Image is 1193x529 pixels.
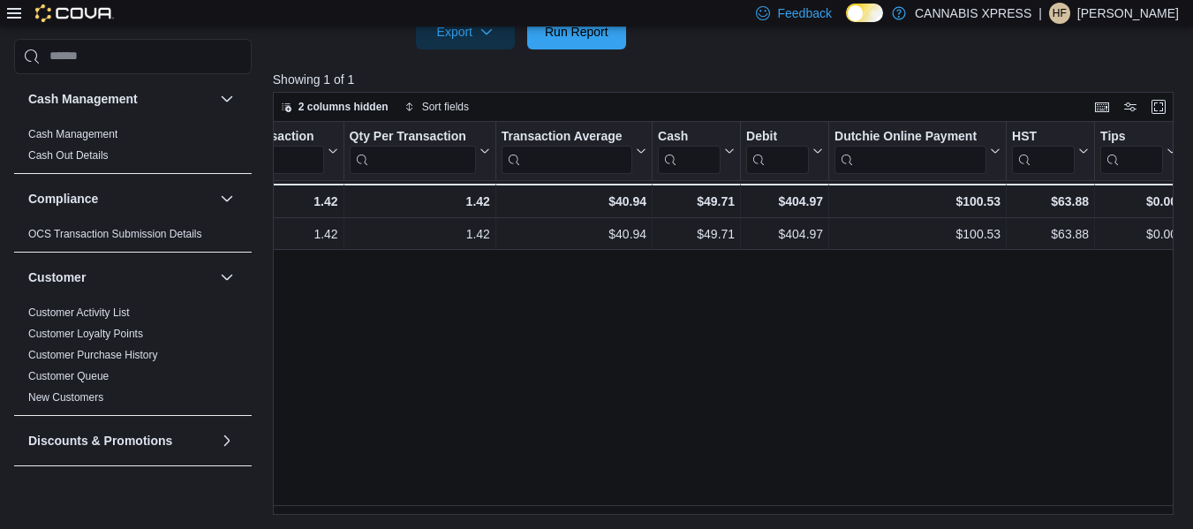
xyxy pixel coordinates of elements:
[846,22,847,23] span: Dark Mode
[1012,191,1089,212] div: $63.88
[846,4,883,22] input: Dark Mode
[28,190,98,208] h3: Compliance
[28,149,109,162] a: Cash Out Details
[28,90,138,108] h3: Cash Management
[28,90,213,108] button: Cash Management
[502,129,646,174] button: Transaction Average
[273,71,1183,88] p: Showing 1 of 1
[1012,129,1089,174] button: HST
[1012,129,1075,174] div: HST
[28,268,86,286] h3: Customer
[658,191,735,212] div: $49.71
[298,100,389,114] span: 2 columns hidden
[915,3,1031,24] p: CANNABIS XPRESS
[28,128,117,140] a: Cash Management
[502,191,646,212] div: $40.94
[1038,3,1042,24] p: |
[545,23,608,41] span: Run Report
[658,129,735,174] button: Cash
[216,430,238,451] button: Discounts & Promotions
[349,129,489,174] button: Qty Per Transaction
[28,432,172,450] h3: Discounts & Promotions
[14,124,252,173] div: Cash Management
[1100,129,1177,174] button: Tips
[28,390,103,404] span: New Customers
[834,223,1000,245] div: $100.53
[427,14,504,49] span: Export
[28,148,109,162] span: Cash Out Details
[658,129,721,146] div: Cash
[28,348,158,362] span: Customer Purchase History
[1053,3,1067,24] span: HF
[1148,96,1169,117] button: Enter fullscreen
[834,129,1000,174] button: Dutchie Online Payment
[416,14,515,49] button: Export
[28,432,213,450] button: Discounts & Promotions
[502,129,632,146] div: Transaction Average
[185,129,324,146] div: Items Per Transaction
[14,302,252,415] div: Customer
[746,129,823,174] button: Debit
[28,268,213,286] button: Customer
[1091,96,1113,117] button: Keyboard shortcuts
[28,391,103,404] a: New Customers
[28,369,109,383] span: Customer Queue
[185,223,338,245] div: 1.42
[28,227,202,241] span: OCS Transaction Submission Details
[834,191,1000,212] div: $100.53
[14,223,252,252] div: Compliance
[746,129,809,146] div: Debit
[658,223,735,245] div: $49.71
[658,129,721,174] div: Cash
[28,306,130,320] span: Customer Activity List
[834,129,986,174] div: Dutchie Online Payment
[1100,223,1177,245] div: $0.00
[397,96,476,117] button: Sort fields
[216,188,238,209] button: Compliance
[28,328,143,340] a: Customer Loyalty Points
[185,191,338,212] div: 1.42
[1049,3,1070,24] div: Hayden Flannigan
[1100,129,1163,174] div: Tips
[35,4,114,22] img: Cova
[1100,191,1177,212] div: $0.00
[28,228,202,240] a: OCS Transaction Submission Details
[28,306,130,319] a: Customer Activity List
[746,129,809,174] div: Debit
[28,349,158,361] a: Customer Purchase History
[349,129,475,146] div: Qty Per Transaction
[777,4,831,22] span: Feedback
[349,191,489,212] div: 1.42
[502,223,646,245] div: $40.94
[28,190,213,208] button: Compliance
[1100,129,1163,146] div: Tips
[185,129,324,174] div: Items Per Transaction
[1077,3,1179,24] p: [PERSON_NAME]
[746,191,823,212] div: $404.97
[216,267,238,288] button: Customer
[834,129,986,146] div: Dutchie Online Payment
[216,88,238,110] button: Cash Management
[422,100,469,114] span: Sort fields
[28,370,109,382] a: Customer Queue
[1120,96,1141,117] button: Display options
[28,327,143,341] span: Customer Loyalty Points
[1012,129,1075,146] div: HST
[349,223,489,245] div: 1.42
[502,129,632,174] div: Transaction Average
[527,14,626,49] button: Run Report
[746,223,823,245] div: $404.97
[274,96,396,117] button: 2 columns hidden
[349,129,475,174] div: Qty Per Transaction
[1012,223,1089,245] div: $63.88
[28,127,117,141] span: Cash Management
